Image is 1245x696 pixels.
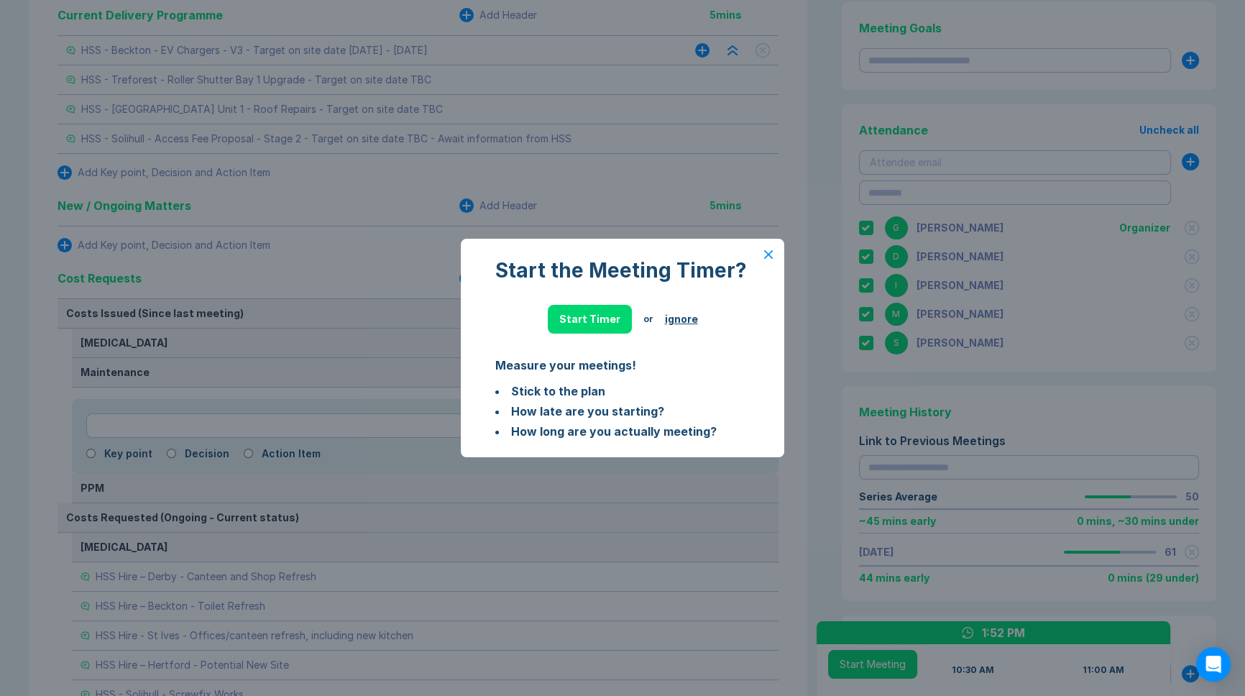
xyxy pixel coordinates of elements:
div: or [643,313,653,325]
button: Start Timer [548,305,632,334]
li: How late are you starting? [495,403,750,420]
div: Measure your meetings! [495,357,750,374]
div: Start the Meeting Timer? [495,259,750,282]
button: ignore [665,313,698,325]
li: How long are you actually meeting? [495,423,750,440]
li: Stick to the plan [495,383,750,400]
div: Open Intercom Messenger [1196,647,1231,682]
